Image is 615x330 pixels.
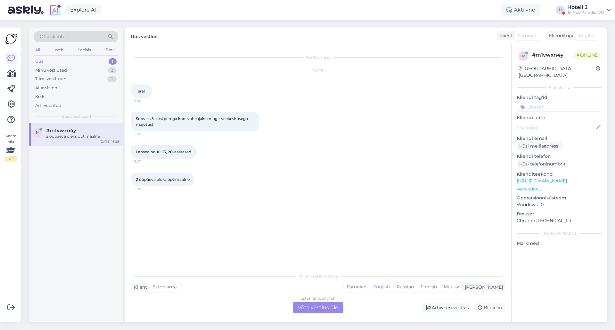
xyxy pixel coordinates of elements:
[517,186,602,192] p: Vaata edasi ...
[5,133,17,162] div: Vaata siia
[517,102,602,112] input: Lisa tag
[36,130,39,135] span: m
[293,302,343,313] div: Võta vestlus üle
[40,33,65,40] span: Otsi kliente
[444,284,454,290] span: Muu
[61,114,91,119] span: Uued vestlused
[133,132,157,136] span: 13:26
[517,160,568,168] div: Küsi telefoninumbrit
[517,171,602,178] p: Klienditeekond
[474,303,505,312] div: Blokeeri
[344,282,370,292] div: Estonian
[65,4,102,15] a: Explore AI
[133,159,157,164] span: 13:27
[497,32,512,39] div: Klient
[518,32,537,39] span: Estonian
[100,139,119,144] div: [DATE] 13:28
[532,51,574,59] div: # m1vwxn4y
[35,85,59,91] div: AI Assistent
[5,33,17,45] img: Askly Logo
[546,32,573,39] div: Klienditugi
[574,52,600,59] span: Online
[567,10,604,15] div: Tervise Paradiis OÜ
[517,114,602,121] p: Kliendi nimi
[46,133,119,139] div: 2 ööpäeva oleks optimaalne
[517,135,602,142] p: Kliendi email
[77,46,92,54] div: Socials
[46,128,76,133] span: #m1vwxn4y
[108,67,117,74] div: 3
[517,94,602,101] p: Kliendi tag'id
[517,217,602,224] p: Chrome [TECHNICAL_ID]
[462,284,503,291] div: [PERSON_NAME]
[35,58,44,65] div: Uus
[567,5,604,10] div: Hotell 2
[517,85,602,90] div: Kliendi info
[133,187,157,191] span: 13:28
[422,303,471,312] div: Arhiveeri vestlus
[370,282,393,292] div: English
[417,282,440,292] div: Finnish
[133,98,157,103] span: 13:26
[131,284,147,291] div: Klient
[136,177,190,182] span: 2 ööpäeva oleks optimaalne
[109,58,117,65] div: 1
[579,32,595,39] span: English
[136,149,192,154] span: Lapsed on 10, 13, 20-aastased.
[300,295,336,301] div: Estonian to English
[131,54,505,60] div: Vestlus algas
[517,153,602,160] p: Kliendi telefon
[517,195,602,201] p: Operatsioonisüsteem
[152,284,172,291] span: Estonian
[517,211,602,217] p: Brauser
[567,5,611,15] a: Hotell 2Tervise Paradiis OÜ
[5,156,17,162] div: 0 / 3
[131,273,505,279] div: Valige keel ja vastake
[104,46,118,54] div: Email
[517,230,602,236] div: [PERSON_NAME]
[131,68,505,74] div: [DATE]
[517,178,567,184] a: [URL][DOMAIN_NAME]
[393,282,417,292] div: Russian
[49,3,62,17] img: explore-ai
[35,67,67,74] div: Minu vestlused
[131,31,157,40] label: Uus vestlus
[519,65,596,79] div: [GEOGRAPHIC_DATA], [GEOGRAPHIC_DATA]
[522,53,525,58] span: m
[35,93,45,100] div: Kõik
[107,76,117,82] div: 0
[501,4,540,16] div: Aktiivne
[517,201,602,208] p: Windows 10
[517,124,595,131] input: Lisa nimi
[34,46,41,54] div: All
[35,76,67,82] div: Tiimi vestlused
[556,5,565,14] div: H
[517,142,562,150] div: Küsi meiliaadressi
[136,89,145,93] span: Tere!
[517,240,602,247] p: Märkmed
[35,102,61,109] div: Arhiveeritud
[136,116,249,127] span: Sooviks 5-kesi perega koolivaheajaks mingit veekeskusega majutust
[53,46,65,54] div: Web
